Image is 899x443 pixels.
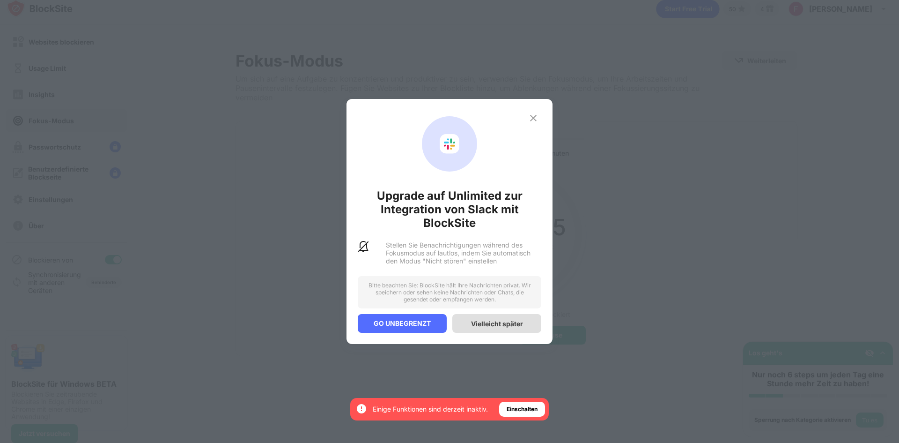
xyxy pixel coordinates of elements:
[358,189,541,230] div: Upgrade auf Unlimited zur Integration von Slack mit BlockSite
[358,276,541,308] div: Bitte beachten Sie: BlockSite hält Ihre Nachrichten privat. Wir speichern oder sehen keine Nachri...
[471,320,523,328] div: Vielleicht später
[528,113,539,124] img: x-button.svg
[356,403,367,414] img: error-circle-white.svg
[358,241,369,252] img: slack-dnd-notifications.svg
[373,405,488,414] div: Einige Funktionen sind derzeit inaktiv.
[416,110,483,178] div: animation
[507,405,538,414] div: Einschalten
[358,314,447,333] div: GO UNBEGRENZT
[386,241,541,265] div: Stellen Sie Benachrichtigungen während des Fokusmodus auf lautlos, indem Sie automatisch den Modu...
